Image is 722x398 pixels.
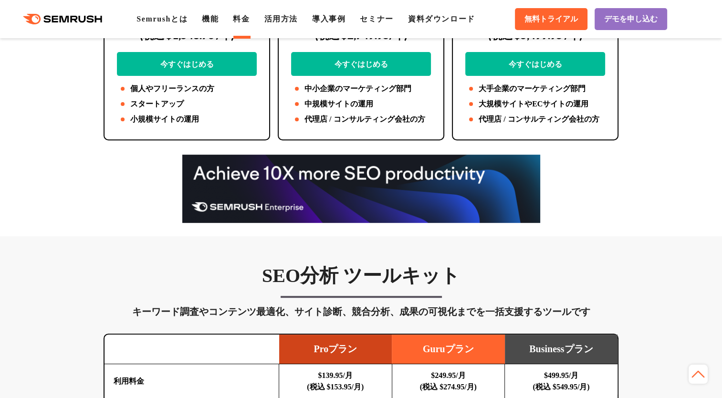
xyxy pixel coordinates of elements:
[202,15,219,23] a: 機能
[392,335,505,364] td: Guruプラン
[279,335,392,364] td: Proプラン
[104,304,618,319] div: キーワード調査やコンテンツ最適化、サイト診断、競合分析、成果の可視化までを一括支援するツールです
[505,335,618,364] td: Businessプラン
[291,114,431,125] li: 代理店 / コンサルティング会社の方
[264,15,298,23] a: 活用方法
[114,377,144,385] b: 利用料金
[117,52,257,76] a: 今すぐはじめる
[291,83,431,94] li: 中小企業のマーケティング部門
[524,14,578,24] span: 無料トライアル
[465,83,605,94] li: 大手企業のマーケティング部門
[117,83,257,94] li: 個人やフリーランスの方
[515,8,587,30] a: 無料トライアル
[595,8,667,30] a: デモを申し込む
[533,371,589,391] b: $499.95/月 (税込 $549.95/月)
[117,114,257,125] li: 小規模サイトの運用
[360,15,393,23] a: セミナー
[465,52,605,76] a: 今すぐはじめる
[465,114,605,125] li: 代理店 / コンサルティング会社の方
[420,371,477,391] b: $249.95/月 (税込 $274.95/月)
[291,98,431,110] li: 中規模サイトの運用
[136,15,188,23] a: Semrushとは
[291,52,431,76] a: 今すぐはじめる
[312,15,345,23] a: 導入事例
[604,14,658,24] span: デモを申し込む
[307,371,364,391] b: $139.95/月 (税込 $153.95/月)
[117,98,257,110] li: スタートアップ
[233,15,250,23] a: 料金
[408,15,475,23] a: 資料ダウンロード
[465,98,605,110] li: 大規模サイトやECサイトの運用
[104,264,618,288] h3: SEO分析 ツールキット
